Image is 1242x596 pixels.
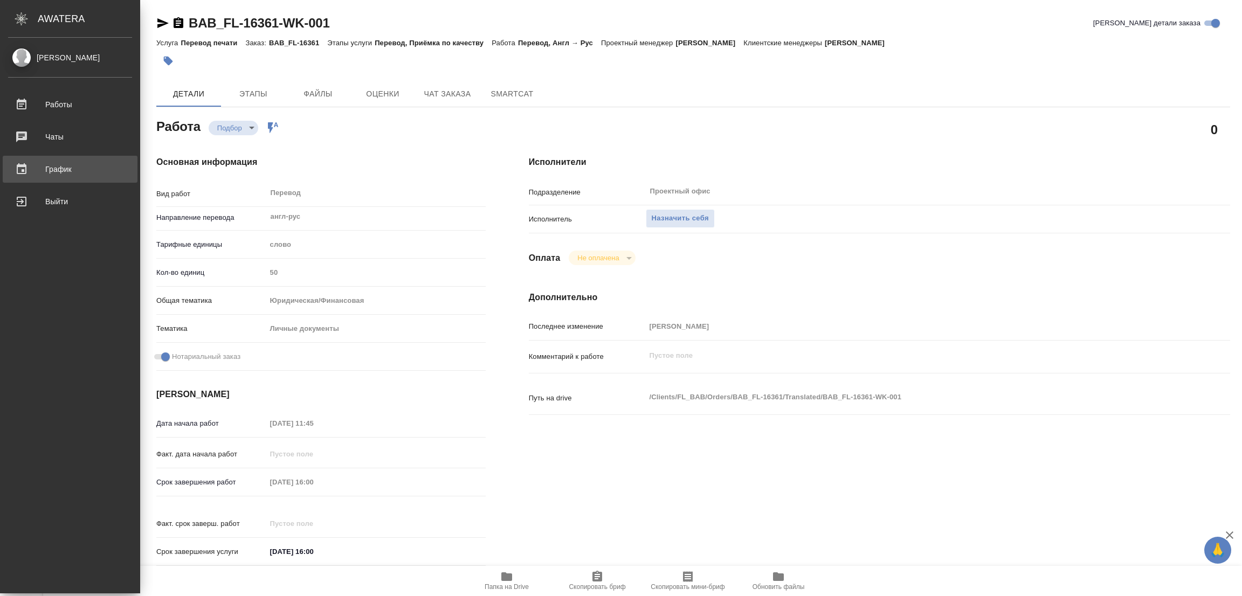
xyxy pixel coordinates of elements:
p: [PERSON_NAME] [825,39,893,47]
h4: Исполнители [529,156,1230,169]
p: Общая тематика [156,295,266,306]
input: Пустое поле [266,415,361,431]
p: Срок завершения работ [156,477,266,488]
div: AWATERA [38,8,140,30]
a: Выйти [3,188,137,215]
p: Направление перевода [156,212,266,223]
button: Скопировать мини-бриф [643,566,733,596]
p: Срок завершения услуги [156,546,266,557]
textarea: /Clients/FL_BAB/Orders/BAB_FL-16361/Translated/BAB_FL-16361-WK-001 [646,388,1172,406]
h2: Работа [156,116,201,135]
button: Обновить файлы [733,566,824,596]
h4: Дополнительно [529,291,1230,304]
p: Путь на drive [529,393,646,404]
span: Чат заказа [422,87,473,101]
p: Заказ: [245,39,268,47]
p: BAB_FL-16361 [269,39,327,47]
input: Пустое поле [266,265,486,280]
p: Кол-во единиц [156,267,266,278]
p: Перевод, Приёмка по качеству [375,39,492,47]
p: Комментарий к работе [529,351,646,362]
span: Обновить файлы [753,583,805,591]
input: Пустое поле [266,474,361,490]
p: Тематика [156,323,266,334]
div: Личные документы [266,320,486,338]
div: Выйти [8,193,132,210]
button: Скопировать ссылку [172,17,185,30]
p: Факт. дата начала работ [156,449,266,460]
div: График [8,161,132,177]
span: [PERSON_NAME] детали заказа [1093,18,1200,29]
span: Папка на Drive [485,583,529,591]
span: Скопировать бриф [569,583,625,591]
p: Работа [492,39,518,47]
button: Скопировать ссылку для ЯМессенджера [156,17,169,30]
p: Вид работ [156,189,266,199]
p: Тарифные единицы [156,239,266,250]
input: Пустое поле [266,446,361,462]
p: Дата начала работ [156,418,266,429]
p: Подразделение [529,187,646,198]
a: BAB_FL-16361-WK-001 [189,16,330,30]
a: Чаты [3,123,137,150]
span: Файлы [292,87,344,101]
p: Клиентские менеджеры [743,39,825,47]
div: Подбор [209,121,258,135]
button: Скопировать бриф [552,566,643,596]
span: Оценки [357,87,409,101]
span: Этапы [227,87,279,101]
button: Папка на Drive [461,566,552,596]
input: Пустое поле [646,318,1172,334]
span: SmartCat [486,87,538,101]
span: 🙏 [1209,539,1227,562]
h4: [PERSON_NAME] [156,388,486,401]
div: Чаты [8,129,132,145]
input: Пустое поле [266,516,361,531]
div: слово [266,235,486,254]
input: ✎ Введи что-нибудь [266,544,361,559]
p: Перевод, Англ → Рус [518,39,601,47]
p: [PERSON_NAME] [675,39,743,47]
span: Скопировать мини-бриф [651,583,724,591]
div: Работы [8,96,132,113]
div: Подбор [569,251,635,265]
div: [PERSON_NAME] [8,52,132,64]
p: Услуга [156,39,181,47]
span: Нотариальный заказ [172,351,240,362]
h2: 0 [1211,120,1218,138]
h4: Основная информация [156,156,486,169]
span: Детали [163,87,215,101]
button: Подбор [214,123,245,133]
span: Назначить себя [652,212,709,225]
p: Исполнитель [529,214,646,225]
p: Проектный менеджер [601,39,675,47]
button: Не оплачена [574,253,622,262]
button: Добавить тэг [156,49,180,73]
div: Юридическая/Финансовая [266,292,486,310]
button: 🙏 [1204,537,1231,564]
a: Работы [3,91,137,118]
h4: Оплата [529,252,561,265]
p: Факт. срок заверш. работ [156,518,266,529]
p: Этапы услуги [327,39,375,47]
p: Последнее изменение [529,321,646,332]
a: График [3,156,137,183]
button: Назначить себя [646,209,715,228]
p: Перевод печати [181,39,245,47]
